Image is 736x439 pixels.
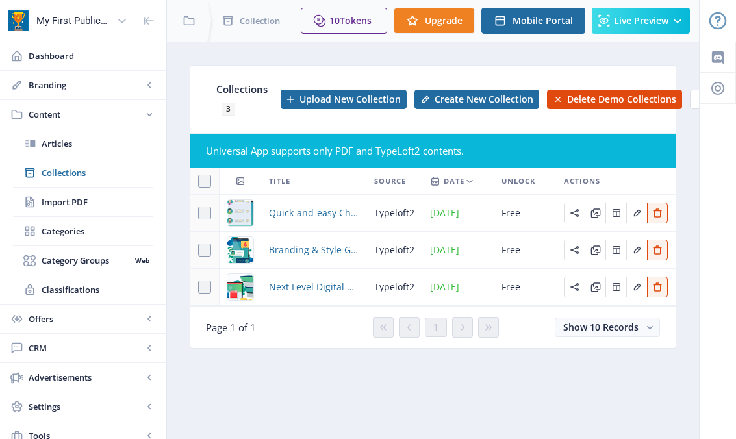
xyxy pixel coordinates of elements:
[494,195,556,232] td: Free
[240,14,280,27] span: Collection
[206,144,660,157] div: Universal App supports only PDF and TypeLoft2 contents.
[394,8,475,34] button: Upgrade
[626,280,647,292] a: Edit page
[494,232,556,269] td: Free
[425,16,463,26] span: Upgrade
[422,269,494,306] td: [DATE]
[647,243,668,255] a: Edit page
[227,237,253,263] img: a735d4e9-daa5-4e27-a3bf-2969119ad2b7.png
[422,232,494,269] td: [DATE]
[269,205,359,221] a: Quick-and-easy Checklist to Start with UA
[433,322,438,332] span: 1
[605,206,626,218] a: Edit page
[585,243,605,255] a: Edit page
[29,79,143,92] span: Branding
[42,254,131,267] span: Category Groups
[190,65,676,349] app-collection-view: Collections
[29,108,143,121] span: Content
[42,137,153,150] span: Articles
[13,188,153,216] a: Import PDF
[374,173,406,189] span: Source
[42,283,153,296] span: Classifications
[585,280,605,292] a: Edit page
[29,312,143,325] span: Offers
[539,90,682,109] a: New page
[13,275,153,304] a: Classifications
[563,321,639,333] span: Show 10 Records
[269,173,290,189] span: Title
[605,280,626,292] a: Edit page
[29,342,143,355] span: CRM
[605,243,626,255] a: Edit page
[435,94,533,105] span: Create New Collection
[414,90,539,109] button: Create New Collection
[564,173,600,189] span: Actions
[444,173,464,189] span: Date
[494,269,556,306] td: Free
[29,371,143,384] span: Advertisements
[340,14,372,27] span: Tokens
[564,243,585,255] a: Edit page
[216,82,268,95] span: Collections
[227,200,253,226] img: 36c11e01-2dfe-44cd-a3b2-ba35f59968ed.png
[626,206,647,218] a: Edit page
[206,321,256,334] span: Page 1 of 1
[269,279,359,295] a: Next Level Digital Publication
[301,8,387,34] button: 10Tokens
[227,274,253,300] img: 97435528-39c3-4376-997b-3c6feef68dc5.png
[269,242,359,258] a: Branding & Style Guide for Digital Publication
[366,195,422,232] td: typeloft2
[567,94,676,105] span: Delete Demo Collections
[366,269,422,306] td: typeloft2
[29,49,156,62] span: Dashboard
[585,206,605,218] a: Edit page
[13,246,153,275] a: Category GroupsWeb
[13,129,153,158] a: Articles
[513,16,573,26] span: Mobile Portal
[614,16,668,26] span: Live Preview
[425,318,447,337] button: 1
[592,8,690,34] button: Live Preview
[564,280,585,292] a: Edit page
[647,280,668,292] a: Edit page
[42,195,153,208] span: Import PDF
[564,206,585,218] a: Edit page
[281,90,407,109] button: Upload New Collection
[547,90,682,109] button: Delete Demo Collections
[13,158,153,187] a: Collections
[8,10,29,31] img: app-icon.png
[42,166,153,179] span: Collections
[299,94,401,105] span: Upload New Collection
[407,90,539,109] a: New page
[501,173,535,189] span: Unlock
[222,103,235,116] span: 3
[13,217,153,245] a: Categories
[42,225,153,238] span: Categories
[36,6,112,35] div: My First Publication
[647,206,668,218] a: Edit page
[422,195,494,232] td: [DATE]
[626,243,647,255] a: Edit page
[366,232,422,269] td: typeloft2
[131,254,153,267] nb-badge: Web
[29,400,143,413] span: Settings
[555,318,660,337] button: Show 10 Records
[481,8,585,34] button: Mobile Portal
